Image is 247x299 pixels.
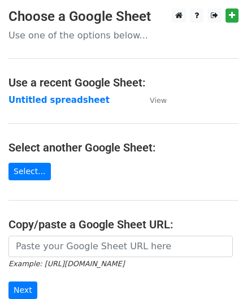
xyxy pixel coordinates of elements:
a: Untitled spreadsheet [8,95,110,105]
h4: Select another Google Sheet: [8,141,239,154]
a: View [138,95,167,105]
small: Example: [URL][DOMAIN_NAME] [8,259,124,268]
a: Select... [8,163,51,180]
h3: Choose a Google Sheet [8,8,239,25]
p: Use one of the options below... [8,29,239,41]
h4: Copy/paste a Google Sheet URL: [8,218,239,231]
input: Paste your Google Sheet URL here [8,236,233,257]
small: View [150,96,167,105]
h4: Use a recent Google Sheet: [8,76,239,89]
input: Next [8,281,37,299]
